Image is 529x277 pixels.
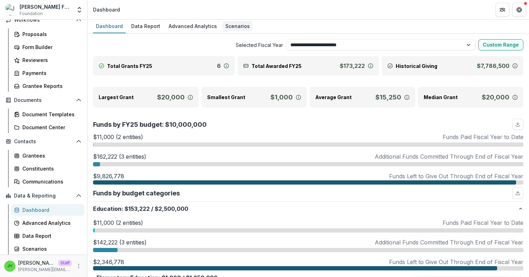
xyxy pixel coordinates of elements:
p: $2,346,778 [93,258,124,266]
div: Grantee Reports [22,82,79,90]
p: [PERSON_NAME][EMAIL_ADDRESS][DOMAIN_NAME] [18,266,72,273]
a: Scenarios [11,243,84,255]
p: Smallest Grant [207,94,245,101]
div: Data Report [128,21,163,31]
div: Advanced Analytics [22,219,79,227]
p: $11,000 (2 entities) [93,133,143,141]
button: Open Contacts [3,136,84,147]
span: $153,222 [125,205,150,213]
button: Custom Range [478,39,523,50]
button: More [75,262,83,270]
div: Data Report [22,232,79,240]
p: Funds Paid Fiscal Year to Date [443,219,523,227]
div: Advanced Analytics [166,21,220,31]
p: Staff [58,260,72,266]
p: $11,000 (2 entities) [93,219,143,227]
a: Scenarios [223,20,253,33]
div: Dashboard [93,6,120,13]
p: Total Grants FY25 [107,62,152,70]
div: Payments [22,69,79,77]
p: Median Grant [424,94,458,101]
p: Funds Left to Give Out Through End of Fiscal Year [389,172,523,180]
p: [PERSON_NAME] <[PERSON_NAME][EMAIL_ADDRESS][DOMAIN_NAME]> [18,259,55,266]
span: Data & Reporting [14,193,73,199]
p: Funds by FY25 budget: $10,000,000 [93,120,207,129]
a: Advanced Analytics [11,217,84,229]
a: Advanced Analytics [166,20,220,33]
div: Grantees [22,152,79,159]
span: Workflows [14,17,73,23]
div: Dashboard [22,206,79,214]
button: download [512,187,523,199]
button: download [512,119,523,130]
p: Total Awarded FY25 [252,62,302,70]
a: Payments [11,67,84,79]
p: Funds Left to Give Out Through End of Fiscal Year [389,258,523,266]
div: Scenarios [22,245,79,252]
button: Open entity switcher [75,3,84,17]
p: $142,222 (3 entities) [93,238,147,247]
div: [PERSON_NAME] Foundation [20,3,72,11]
p: Historical Giving [396,62,437,70]
p: $162,222 (3 entities) [93,152,146,161]
a: Document Templates [11,109,84,120]
p: $20,000 [157,92,185,102]
button: Education:$153,222/$2,500,000 [93,202,523,216]
a: Dashboard [93,20,126,33]
button: Open Workflows [3,14,84,26]
p: Funds Paid Fiscal Year to Date [443,133,523,141]
div: Document Templates [22,111,79,118]
p: Additional Funds Committed Through End of Fiscal Year [375,238,523,247]
p: $9,826,778 [93,172,124,180]
p: Funds by budget categories [93,188,180,198]
button: Get Help [512,3,526,17]
p: $20,000 [482,92,509,102]
p: Largest Grant [99,94,134,101]
div: Communications [22,178,79,185]
a: Grantee Reports [11,80,84,92]
a: Dashboard [11,204,84,216]
div: Proposals [22,30,79,38]
button: Partners [495,3,509,17]
a: Form Builder [11,41,84,53]
p: Additional Funds Committed Through End of Fiscal Year [375,152,523,161]
a: Proposals [11,28,84,40]
p: Education : $2,500,000 [93,205,518,213]
a: Grantees [11,150,84,161]
p: $7,786,500 [477,62,509,70]
a: Communications [11,176,84,187]
span: / [151,205,153,213]
a: Data Report [11,230,84,242]
p: $1,000 [270,92,293,102]
div: Julie <julie@trytemelio.com> [7,264,13,268]
div: Form Builder [22,43,79,51]
p: 6 [217,62,221,70]
p: $15,250 [375,92,401,102]
p: Average Grant [315,94,352,101]
span: Foundation [20,11,43,17]
button: Open Documents [3,95,84,106]
span: Documents [14,97,73,103]
p: $173,222 [340,62,365,70]
div: Constituents [22,165,79,172]
img: Julie Foundation [6,4,17,15]
a: Reviewers [11,54,84,66]
nav: breadcrumb [90,5,123,15]
a: Constituents [11,163,84,174]
a: Document Center [11,122,84,133]
span: Contacts [14,139,73,145]
div: Reviewers [22,56,79,64]
a: Data Report [128,20,163,33]
span: Selected Fiscal Year [93,41,283,49]
div: Dashboard [93,21,126,31]
div: Document Center [22,124,79,131]
div: Scenarios [223,21,253,31]
button: Open Data & Reporting [3,190,84,201]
